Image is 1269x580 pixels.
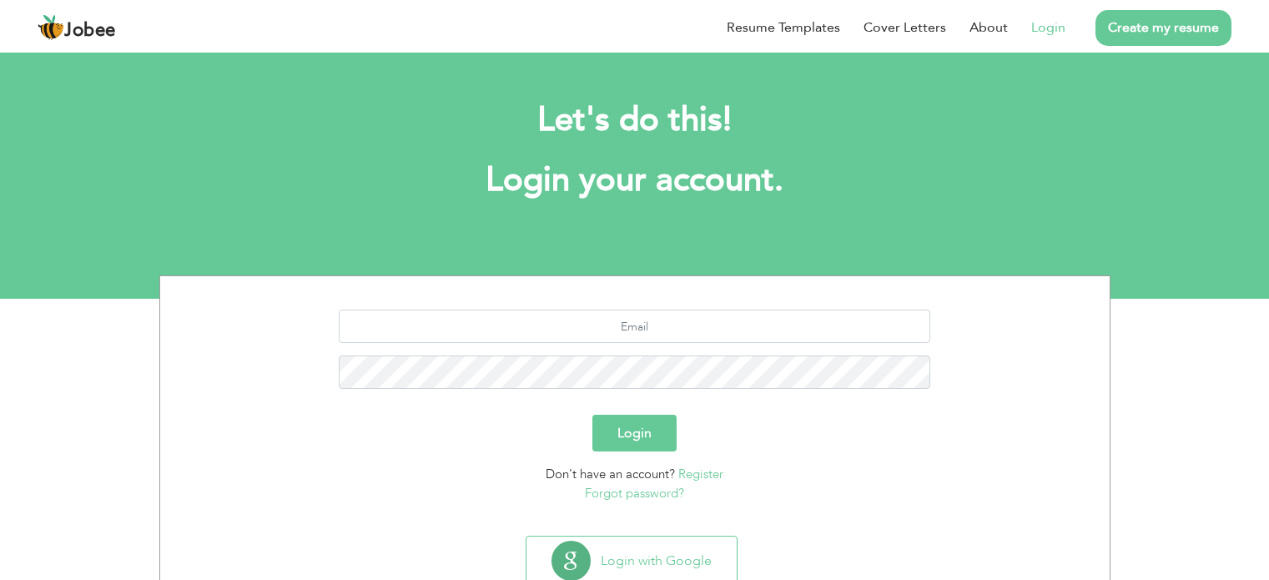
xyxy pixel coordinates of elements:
[1031,18,1065,38] a: Login
[38,14,64,41] img: jobee.io
[184,159,1085,202] h1: Login your account.
[184,98,1085,142] h2: Let's do this!
[546,466,675,482] span: Don't have an account?
[1095,10,1231,46] a: Create my resume
[727,18,840,38] a: Resume Templates
[969,18,1008,38] a: About
[864,18,946,38] a: Cover Letters
[585,485,684,502] a: Forgot password?
[339,310,930,343] input: Email
[64,22,116,40] span: Jobee
[38,14,116,41] a: Jobee
[678,466,723,482] a: Register
[592,415,677,451] button: Login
